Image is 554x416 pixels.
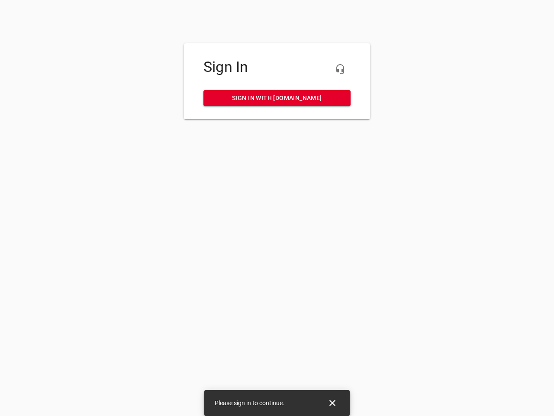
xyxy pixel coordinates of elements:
[203,58,351,76] h4: Sign In
[210,93,344,104] span: Sign in with [DOMAIN_NAME]
[215,400,284,406] span: Please sign in to continue.
[330,58,351,79] button: Live Chat
[203,90,351,106] a: Sign in with [DOMAIN_NAME]
[322,393,343,413] button: Close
